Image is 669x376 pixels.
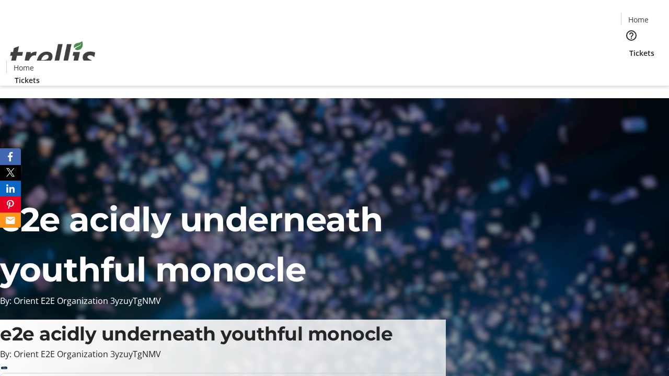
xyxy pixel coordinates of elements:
[621,48,663,58] a: Tickets
[6,75,48,86] a: Tickets
[6,30,99,82] img: Orient E2E Organization 3yzuyTgNMV's Logo
[621,58,642,79] button: Cart
[15,75,40,86] span: Tickets
[14,62,34,73] span: Home
[628,14,649,25] span: Home
[621,25,642,46] button: Help
[7,62,40,73] a: Home
[629,48,654,58] span: Tickets
[621,14,655,25] a: Home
